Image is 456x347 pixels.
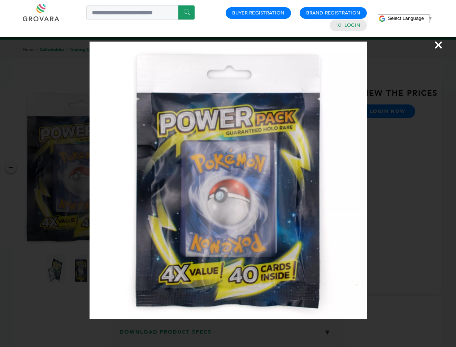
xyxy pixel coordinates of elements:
a: Buyer Registration [232,10,285,16]
a: Brand Registration [306,10,360,16]
input: Search a product or brand... [86,5,195,20]
img: Image Preview [90,42,367,319]
span: ▼ [428,16,433,21]
span: × [434,35,443,55]
span: Select Language [388,16,424,21]
a: Login [344,22,360,29]
a: Select Language​ [388,16,433,21]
